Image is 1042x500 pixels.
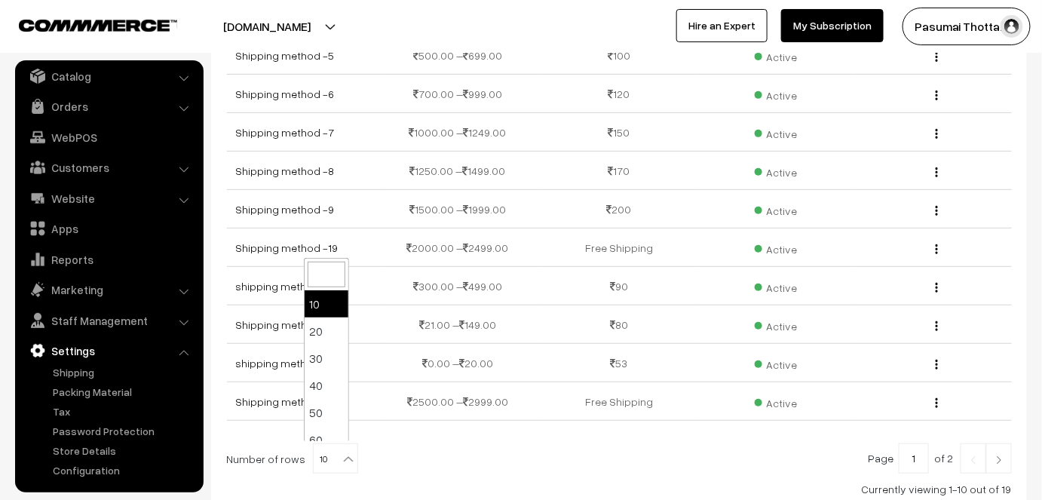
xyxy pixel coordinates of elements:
span: of 2 [934,452,953,465]
a: Shipping method -19 [236,241,339,254]
li: 10 [305,290,348,317]
button: [DOMAIN_NAME] [170,8,363,45]
a: Catalog [19,63,198,90]
span: Active [755,199,797,219]
a: Reports [19,246,198,273]
img: Menu [936,206,938,216]
td: 0.00 – 20.00 [384,344,541,382]
td: 1500.00 – 1999.00 [384,190,541,229]
td: 170 [541,152,697,190]
a: Shipping method -9 [236,203,335,216]
a: Shipping method -11 [236,395,336,408]
span: 10 [314,444,357,474]
a: Hire an Expert [676,9,768,42]
div: Currently viewing 1-10 out of 19 [226,481,1012,497]
a: Shipping method - 2 [236,318,337,331]
a: Settings [19,337,198,364]
a: Shipping method -5 [236,49,335,62]
img: Right [992,456,1006,465]
td: Free Shipping [541,382,697,421]
img: Menu [936,398,938,408]
a: Configuration [49,462,198,478]
span: Active [755,45,797,65]
td: 100 [541,36,697,75]
td: 700.00 – 999.00 [384,75,541,113]
a: Staff Management [19,307,198,334]
button: Pasumai Thotta… [903,8,1031,45]
td: 200 [541,190,697,229]
img: Menu [936,360,938,370]
img: Menu [936,283,938,293]
td: 2000.00 – 2499.00 [384,229,541,267]
td: 53 [541,344,697,382]
img: Menu [936,52,938,62]
a: Tax [49,403,198,419]
li: 50 [305,399,348,426]
img: Menu [936,321,938,331]
a: Customers [19,154,198,181]
span: Page [868,452,893,465]
span: Active [755,353,797,373]
a: shipping method - 1 [236,357,334,370]
td: 300.00 – 499.00 [384,267,541,305]
td: 120 [541,75,697,113]
a: Shipping method -7 [236,126,335,139]
a: Marketing [19,276,198,303]
td: 80 [541,305,697,344]
span: Active [755,122,797,142]
td: Free Shipping [541,229,697,267]
a: Apps [19,215,198,242]
span: Active [755,238,797,257]
span: Active [755,161,797,180]
img: Menu [936,129,938,139]
li: 30 [305,345,348,372]
img: user [1001,15,1023,38]
li: 40 [305,372,348,399]
a: Store Details [49,443,198,459]
td: 500.00 – 699.00 [384,36,541,75]
a: shipping method - 4 [236,280,336,293]
td: 21.00 – 149.00 [384,305,541,344]
span: Active [755,314,797,334]
a: My Subscription [781,9,884,42]
img: Menu [936,90,938,100]
td: 150 [541,113,697,152]
td: 1250.00 – 1499.00 [384,152,541,190]
td: 2500.00 – 2999.00 [384,382,541,421]
a: WebPOS [19,124,198,151]
li: 60 [305,426,348,453]
a: COMMMERCE [19,15,151,33]
a: Website [19,185,198,212]
a: Orders [19,93,198,120]
span: 10 [313,443,358,474]
a: Shipping method -6 [236,87,335,100]
a: Packing Material [49,384,198,400]
span: Active [755,276,797,296]
a: Shipping [49,364,198,380]
img: Left [967,456,980,465]
img: Menu [936,167,938,177]
span: Active [755,84,797,103]
img: COMMMERCE [19,20,177,31]
span: Number of rows [226,451,305,467]
td: 1000.00 – 1249.00 [384,113,541,152]
a: Password Protection [49,423,198,439]
li: 20 [305,317,348,345]
td: 90 [541,267,697,305]
img: Menu [936,244,938,254]
a: Shipping method -8 [236,164,335,177]
span: Active [755,391,797,411]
